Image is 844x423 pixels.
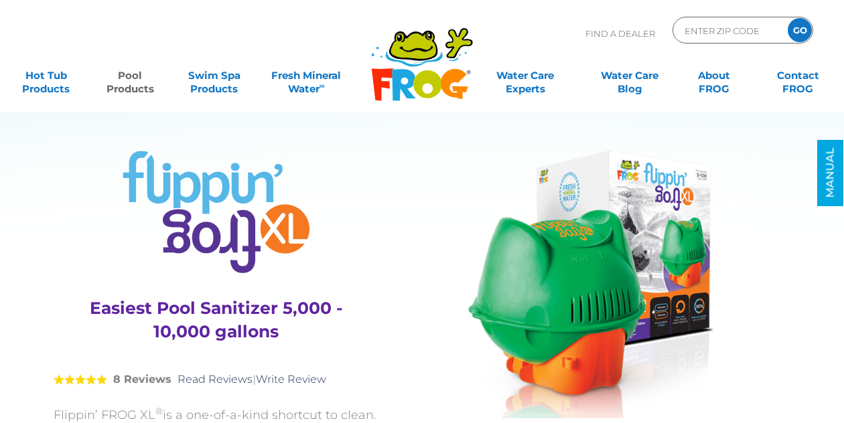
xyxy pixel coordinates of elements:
[597,62,662,89] a: Water CareBlog
[681,62,747,89] a: AboutFROG
[97,62,163,89] a: PoolProducts
[182,62,247,89] a: Swim SpaProducts
[683,21,774,40] input: Zip Code Form
[155,406,163,416] sup: ®
[54,353,378,406] div: |
[472,62,579,89] a: Water CareExperts
[585,17,655,50] p: Find A Dealer
[178,373,253,386] a: Read Reviews
[265,62,347,89] a: Fresh MineralWater∞
[788,18,812,42] input: GO
[817,140,843,206] a: MANUAL
[320,81,325,90] sup: ∞
[256,373,326,386] a: Write Review
[13,62,79,89] a: Hot TubProducts
[123,151,309,273] img: Product Logo
[54,374,107,385] span: 5
[113,373,171,386] strong: 8 Reviews
[70,297,362,343] h3: Easiest Pool Sanitizer 5,000 - 10,000 gallons
[765,62,831,89] a: ContactFROG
